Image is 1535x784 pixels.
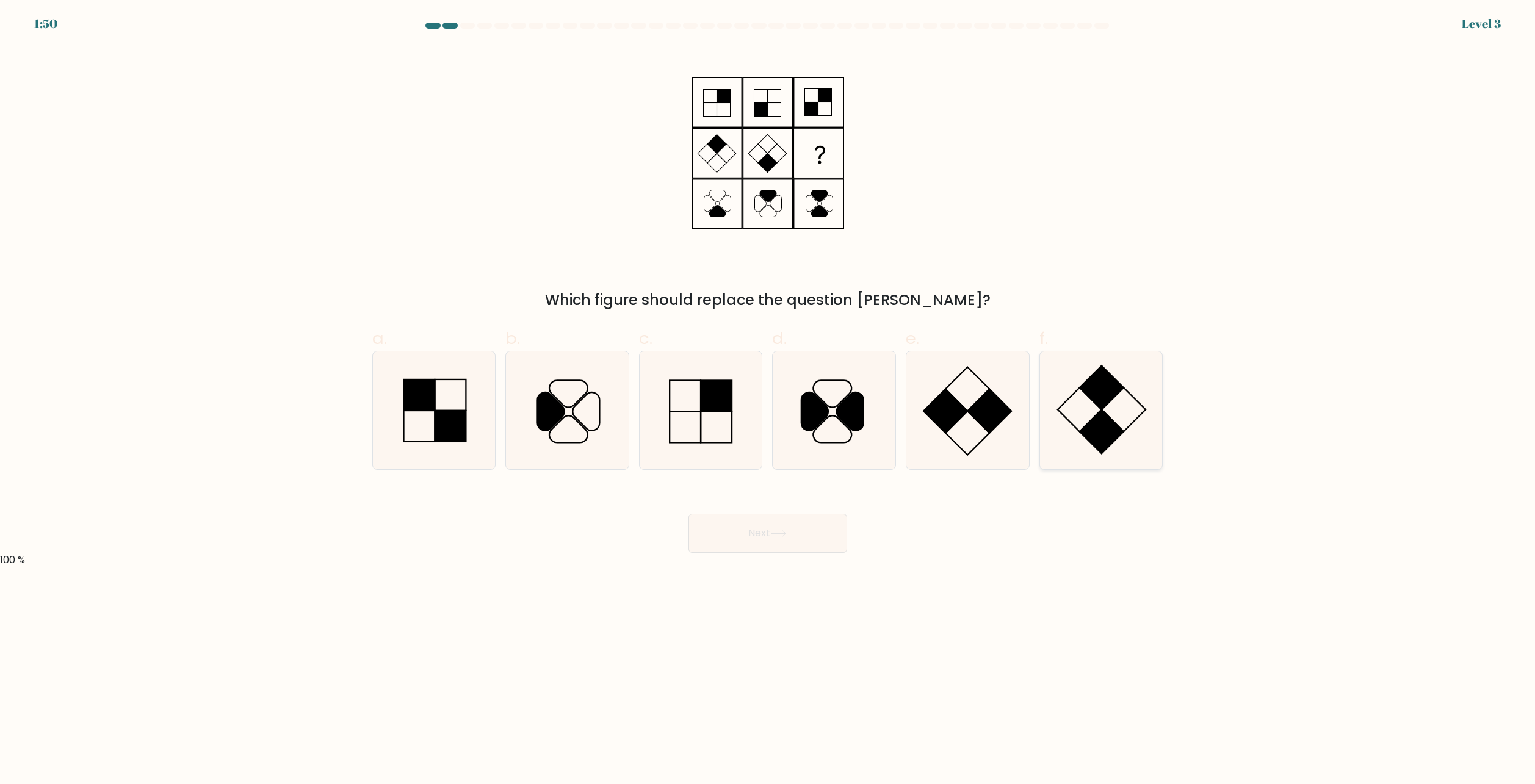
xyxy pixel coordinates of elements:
span: f. [1039,326,1048,350]
span: c. [639,326,652,350]
div: 1:50 [34,15,57,33]
span: a. [372,326,387,350]
button: Next [688,514,847,553]
span: e. [906,326,919,350]
div: Which figure should replace the question [PERSON_NAME]? [380,289,1156,311]
span: b. [505,326,520,350]
div: Level 3 [1462,15,1501,33]
span: d. [772,326,787,350]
